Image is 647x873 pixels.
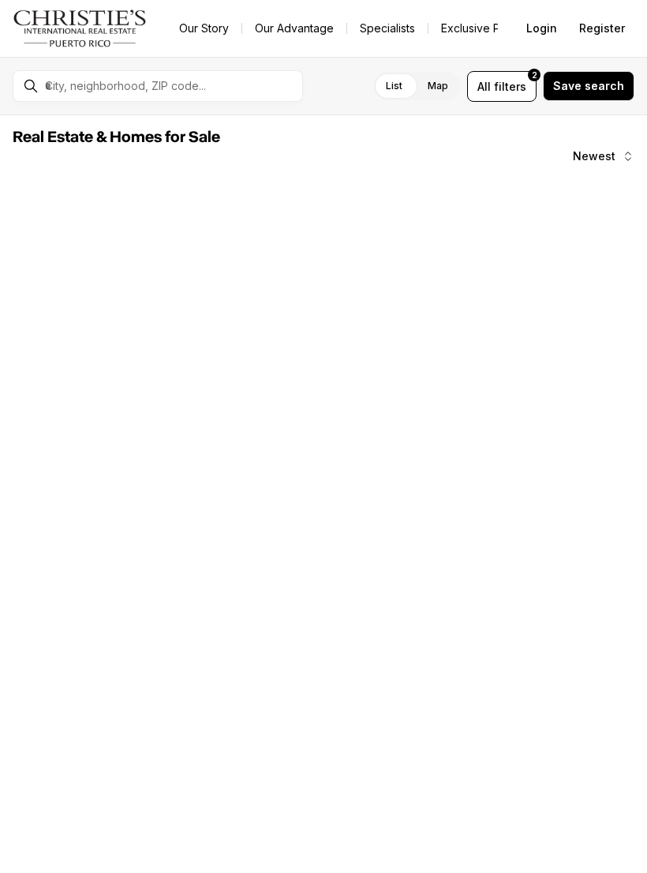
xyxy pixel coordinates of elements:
[477,78,491,95] span: All
[579,22,625,35] span: Register
[415,72,461,100] label: Map
[13,9,148,47] img: logo
[494,78,526,95] span: filters
[553,80,624,92] span: Save search
[526,22,557,35] span: Login
[532,69,537,81] span: 2
[543,71,634,101] button: Save search
[573,150,615,163] span: Newest
[166,17,241,39] a: Our Story
[517,13,567,44] button: Login
[563,141,644,172] button: Newest
[467,71,537,102] button: Allfilters2
[428,17,560,39] a: Exclusive Properties
[13,129,220,145] span: Real Estate & Homes for Sale
[242,17,346,39] a: Our Advantage
[570,13,634,44] button: Register
[373,72,415,100] label: List
[347,17,428,39] a: Specialists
